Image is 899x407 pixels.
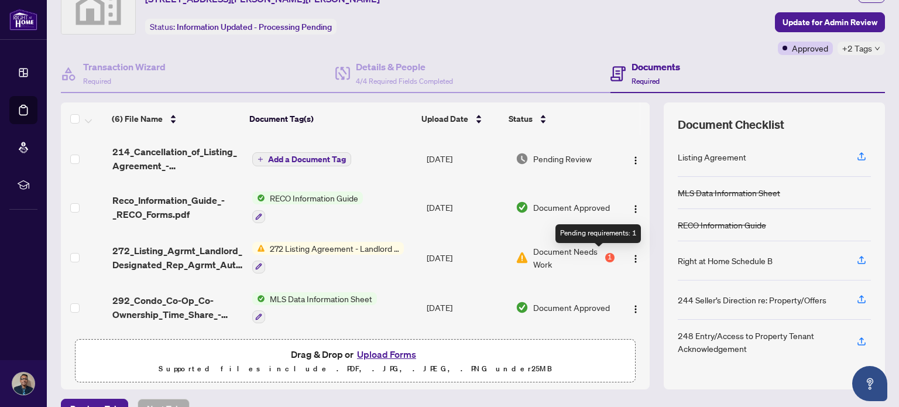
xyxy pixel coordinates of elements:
img: Profile Icon [12,372,35,395]
td: [DATE] [422,232,511,283]
div: MLS Data Information Sheet [678,186,780,199]
div: 248 Entry/Access to Property Tenant Acknowledgement [678,329,843,355]
span: Reco_Information_Guide_-_RECO_Forms.pdf [112,193,243,221]
button: Status Icon272 Listing Agreement - Landlord Designated Representation Agreement Authority to Offe... [252,242,404,273]
span: Information Updated - Processing Pending [177,22,332,32]
button: Add a Document Tag [252,152,351,166]
span: Document Approved [533,201,610,214]
span: +2 Tags [842,42,872,55]
img: Document Status [516,152,529,165]
td: [DATE] [422,182,511,232]
button: Open asap [852,366,887,401]
span: MLS Data Information Sheet [265,292,377,305]
div: RECO Information Guide [678,218,766,231]
span: Document Approved [533,301,610,314]
span: Upload Date [421,112,468,125]
span: 4/4 Required Fields Completed [356,77,453,85]
button: Logo [626,298,645,317]
button: Logo [626,248,645,267]
td: [DATE] [422,333,511,383]
img: Document Status [516,201,529,214]
img: logo [9,9,37,30]
button: Logo [626,149,645,168]
div: Listing Agreement [678,151,746,163]
h4: Transaction Wizard [83,60,166,74]
div: Pending requirements: 1 [555,224,641,243]
p: Supported files include .PDF, .JPG, .JPEG, .PNG under 25 MB [83,362,628,376]
img: Document Status [516,251,529,264]
th: Upload Date [417,102,504,135]
button: Logo [626,198,645,217]
td: [DATE] [422,283,511,333]
img: Logo [631,156,640,165]
span: Approved [792,42,828,54]
th: Status [504,102,610,135]
span: (6) File Name [112,112,163,125]
img: Status Icon [252,292,265,305]
span: Required [632,77,660,85]
span: Document Checklist [678,117,784,133]
span: Required [83,77,111,85]
img: Logo [631,254,640,264]
img: Document Status [516,301,529,314]
img: Status Icon [252,191,265,204]
span: 214_Cancellation_of_Listing_Agreement_-_Authority_to_Offer_for_Lease_A__-_PropTx-[PERSON_NAME].pdf [112,145,243,173]
button: Update for Admin Review [775,12,885,32]
span: Document Needs Work [533,245,602,271]
span: down [874,46,880,52]
span: RECO Information Guide [265,191,363,204]
h4: Documents [632,60,680,74]
div: 244 Seller’s Direction re: Property/Offers [678,293,826,306]
span: Drag & Drop orUpload FormsSupported files include .PDF, .JPG, .JPEG, .PNG under25MB [76,340,635,383]
span: 272_Listing_Agrmt_Landlord_Designated_Rep_Agrmt_Auth_to_Offer_for_Lease_-_PropTx-[PERSON_NAME].pdf [112,244,243,272]
span: 292_Condo_Co-Op_Co-Ownership_Time_Share_-_Lease_Sub-Lease_MLS_Data_Information_Form_-_PropTx-[PER... [112,293,243,322]
button: Status IconRECO Information Guide [252,191,363,223]
th: (6) File Name [107,102,245,135]
img: Status Icon [252,242,265,255]
span: Pending Review [533,152,592,165]
div: Status: [145,19,337,35]
th: Document Tag(s) [245,102,417,135]
h4: Details & People [356,60,453,74]
span: Update for Admin Review [783,13,877,32]
button: Status IconMLS Data Information Sheet [252,292,377,324]
button: Add a Document Tag [252,152,351,167]
div: Right at Home Schedule B [678,254,773,267]
span: plus [258,156,263,162]
span: 272 Listing Agreement - Landlord Designated Representation Agreement Authority to Offer for Lease [265,242,404,255]
button: Upload Forms [354,347,420,362]
td: [DATE] [422,135,511,182]
span: Add a Document Tag [268,155,346,163]
img: Logo [631,204,640,214]
img: Logo [631,305,640,314]
span: Drag & Drop or [291,347,420,362]
div: 1 [605,253,615,262]
span: Status [509,112,533,125]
